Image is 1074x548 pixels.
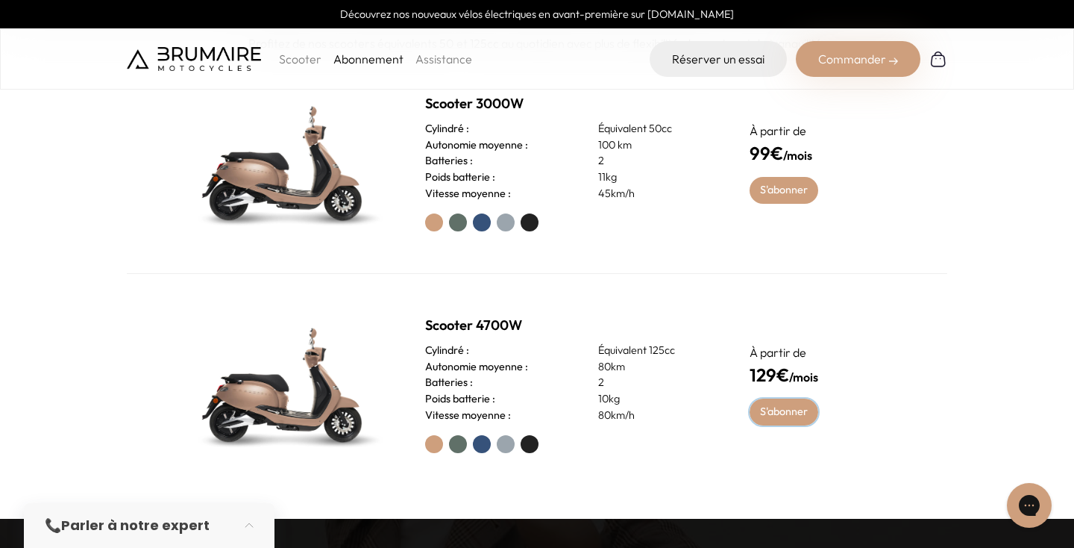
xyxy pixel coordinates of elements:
img: Scooter Brumaire vert [180,88,389,237]
p: 10kg [598,391,714,408]
p: 100 km [598,137,714,154]
div: Commander [796,41,920,77]
a: Assistance [415,52,472,66]
h3: Poids batterie : [425,169,495,186]
img: Panier [929,50,947,68]
img: Brumaire Motocycles [127,47,261,71]
p: 80km/h [598,408,714,424]
p: 2 [598,153,714,169]
span: 99€ [750,142,783,164]
img: right-arrow-2.png [889,57,898,66]
p: Équivalent 125cc [598,343,714,359]
h2: Scooter 3000W [425,93,714,114]
h2: Scooter 4700W [425,315,714,336]
a: Réserver un essai [650,41,787,77]
h4: /mois [750,361,894,388]
p: À partir de [750,122,894,140]
a: S'abonner [750,399,819,426]
span: 129€ [750,364,789,386]
p: Scooter [279,50,321,68]
img: Scooter Brumaire vert [180,310,389,459]
a: S'abonner [750,177,819,204]
h3: Cylindré : [425,121,469,137]
p: 2 [598,375,714,391]
p: À partir de [750,343,894,361]
h3: Cylindré : [425,343,469,359]
p: 45km/h [598,186,714,202]
h3: Batteries : [425,375,473,391]
p: 11kg [598,169,714,186]
h3: Vitesse moyenne : [425,408,511,424]
h3: Batteries : [425,153,473,169]
h4: /mois [750,140,894,166]
p: Équivalent 50cc [598,121,714,137]
iframe: Gorgias live chat messenger [999,478,1059,533]
h3: Vitesse moyenne : [425,186,511,202]
p: 80km [598,359,714,376]
a: Abonnement [333,52,403,66]
h3: Autonomie moyenne : [425,137,528,154]
h3: Poids batterie : [425,391,495,408]
h3: Autonomie moyenne : [425,359,528,376]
